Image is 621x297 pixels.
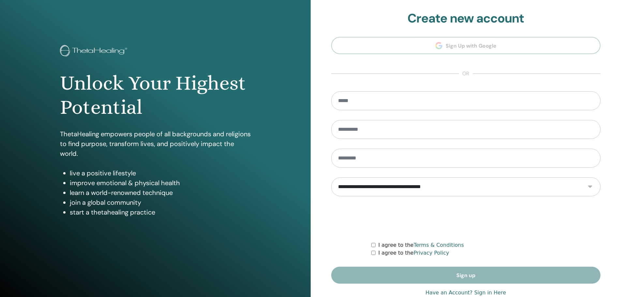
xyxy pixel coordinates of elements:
[70,188,251,198] li: learn a world-renowned technique
[414,242,464,248] a: Terms & Conditions
[60,71,251,120] h1: Unlock Your Highest Potential
[70,178,251,188] li: improve emotional & physical health
[414,250,449,256] a: Privacy Policy
[70,207,251,217] li: start a thetahealing practice
[70,198,251,207] li: join a global community
[60,129,251,158] p: ThetaHealing empowers people of all backgrounds and religions to find purpose, transform lives, a...
[416,206,515,231] iframe: reCAPTCHA
[331,11,601,26] h2: Create new account
[70,168,251,178] li: live a positive lifestyle
[425,289,506,297] a: Have an Account? Sign in Here
[378,241,464,249] label: I agree to the
[459,70,473,78] span: or
[378,249,449,257] label: I agree to the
